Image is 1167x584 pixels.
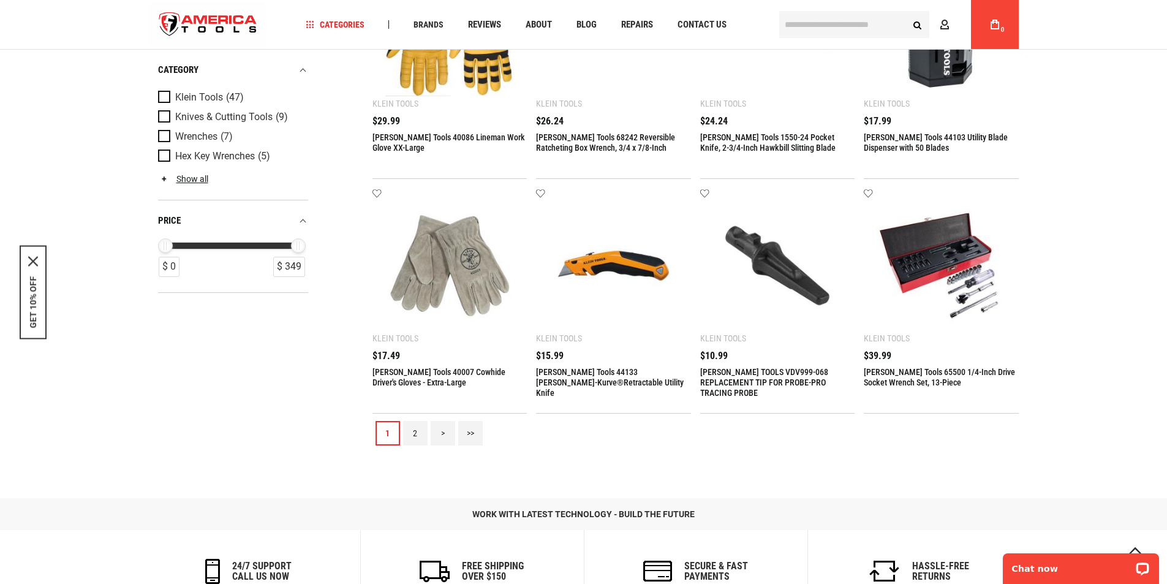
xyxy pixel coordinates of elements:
[616,17,659,33] a: Repairs
[158,62,308,78] div: category
[536,99,582,108] div: Klein Tools
[372,367,505,387] a: [PERSON_NAME] Tools 40007 Cowhide Driver's Gloves - Extra-Large
[864,367,1015,387] a: [PERSON_NAME] Tools 65500 1/4-Inch Drive Socket Wrench Set, 13-Piece
[28,256,38,266] svg: close icon
[864,132,1008,153] a: [PERSON_NAME] Tools 44103 Utility Blade Dispenser with 50 Blades
[468,20,501,29] span: Reviews
[536,132,675,153] a: [PERSON_NAME] Tools 68242 Reversible Ratcheting Box Wrench, 3/4 x 7/8-Inch
[273,257,305,277] div: $ 349
[463,17,507,33] a: Reviews
[678,20,727,29] span: Contact Us
[906,13,929,36] button: Search
[672,17,732,33] a: Contact Us
[232,561,292,582] h6: 24/7 support call us now
[149,2,268,48] img: America Tools
[175,112,273,123] span: Knives & Cutting Tools
[385,200,515,331] img: Klein Tools 40007 Cowhide Driver's Gloves - Extra-Large
[571,17,602,33] a: Blog
[712,200,843,331] img: KLEIN TOOLS VDV999-068 REPLACEMENT TIP FOR PROBE-PRO TRACING PROBE
[372,351,400,361] span: $17.49
[258,151,270,162] span: (5)
[864,116,891,126] span: $17.99
[1001,26,1005,33] span: 0
[700,333,746,343] div: Klein Tools
[158,150,305,163] a: Hex Key Wrenches (5)
[372,333,418,343] div: Klein Tools
[149,2,268,48] a: store logo
[700,116,728,126] span: $24.24
[158,110,305,124] a: Knives & Cutting Tools (9)
[158,174,208,184] a: Show all
[864,333,910,343] div: Klein Tools
[158,213,308,229] div: price
[376,421,400,446] a: 1
[864,351,891,361] span: $39.99
[408,17,449,33] a: Brands
[876,200,1006,331] img: Klein Tools 65500 1/4-Inch Drive Socket Wrench Set, 13-Piece
[462,561,524,582] h6: Free Shipping Over $150
[276,112,288,123] span: (9)
[526,20,552,29] span: About
[520,17,557,33] a: About
[621,20,653,29] span: Repairs
[912,561,969,582] h6: Hassle-Free Returns
[158,49,308,293] div: Product Filters
[431,421,455,446] a: >
[226,93,244,103] span: (47)
[700,132,836,153] a: [PERSON_NAME] Tools 1550-24 Pocket Knife, 2-3/4-Inch Hawkbill Slitting Blade
[158,130,305,143] a: Wrenches (7)
[372,116,400,126] span: $29.99
[536,367,684,398] a: [PERSON_NAME] Tools 44133 [PERSON_NAME]-Kurve®Retractable Utility Knife
[536,116,564,126] span: $26.24
[548,200,679,331] img: Klein Tools 44133 Klein-Kurve®Retractable Utility Knife
[536,333,582,343] div: Klein Tools
[576,20,597,29] span: Blog
[372,132,525,153] a: [PERSON_NAME] Tools 40086 Lineman Work Glove XX-Large
[175,92,223,103] span: Klein Tools
[372,99,418,108] div: Klein Tools
[306,20,364,29] span: Categories
[28,256,38,266] button: Close
[175,131,217,142] span: Wrenches
[700,351,728,361] span: $10.99
[158,91,305,104] a: Klein Tools (47)
[995,545,1167,584] iframe: LiveChat chat widget
[700,99,746,108] div: Klein Tools
[414,20,444,29] span: Brands
[159,257,179,277] div: $ 0
[700,367,828,398] a: [PERSON_NAME] TOOLS VDV999-068 REPLACEMENT TIP FOR PROBE-PRO TRACING PROBE
[221,132,233,142] span: (7)
[28,276,38,328] button: GET 10% OFF
[175,151,255,162] span: Hex Key Wrenches
[458,421,483,446] a: >>
[864,99,910,108] div: Klein Tools
[300,17,370,33] a: Categories
[684,561,748,582] h6: secure & fast payments
[403,421,428,446] a: 2
[536,351,564,361] span: $15.99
